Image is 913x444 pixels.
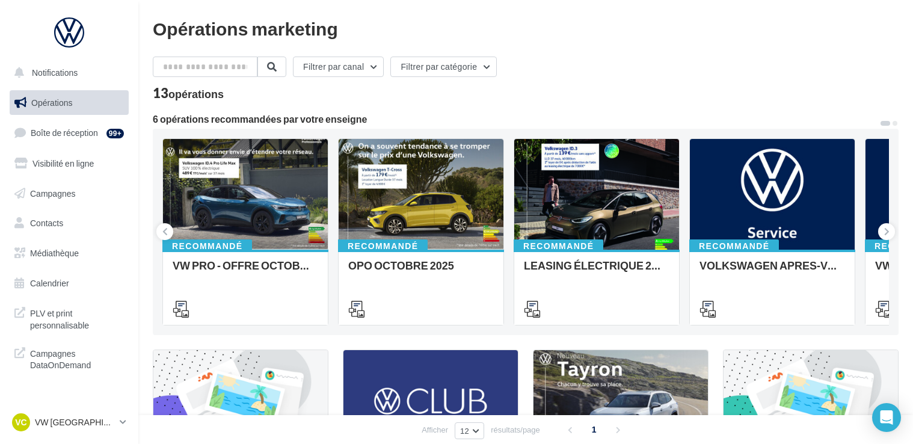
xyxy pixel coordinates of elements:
[153,114,879,124] div: 6 opérations recommandées par votre enseigne
[7,120,131,146] a: Boîte de réception99+
[455,422,484,439] button: 12
[390,57,497,77] button: Filtrer par catégorie
[31,128,98,138] span: Boîte de réception
[585,420,604,439] span: 1
[699,259,845,283] div: VOLKSWAGEN APRES-VENTE
[153,87,224,100] div: 13
[7,300,131,336] a: PLV et print personnalisable
[7,60,126,85] button: Notifications
[31,97,72,108] span: Opérations
[7,181,131,206] a: Campagnes
[460,426,469,436] span: 12
[524,259,669,283] div: LEASING ÉLECTRIQUE 2025
[153,19,899,37] div: Opérations marketing
[30,218,63,228] span: Contacts
[7,271,131,296] a: Calendrier
[32,67,78,78] span: Notifications
[7,151,131,176] a: Visibilité en ligne
[7,241,131,266] a: Médiathèque
[10,411,129,434] a: VC VW [GEOGRAPHIC_DATA]
[293,57,384,77] button: Filtrer par canal
[30,188,76,198] span: Campagnes
[30,345,124,371] span: Campagnes DataOnDemand
[7,211,131,236] a: Contacts
[32,158,94,168] span: Visibilité en ligne
[872,403,901,432] div: Open Intercom Messenger
[338,239,428,253] div: Recommandé
[15,416,26,428] span: VC
[106,129,124,138] div: 99+
[491,424,540,436] span: résultats/page
[422,424,448,436] span: Afficher
[168,88,224,99] div: opérations
[30,305,124,331] span: PLV et print personnalisable
[7,341,131,376] a: Campagnes DataOnDemand
[30,278,69,288] span: Calendrier
[162,239,252,253] div: Recommandé
[35,416,115,428] p: VW [GEOGRAPHIC_DATA]
[30,248,79,258] span: Médiathèque
[348,259,494,283] div: OPO OCTOBRE 2025
[173,259,318,283] div: VW PRO - OFFRE OCTOBRE 25
[514,239,603,253] div: Recommandé
[7,90,131,116] a: Opérations
[689,239,779,253] div: Recommandé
